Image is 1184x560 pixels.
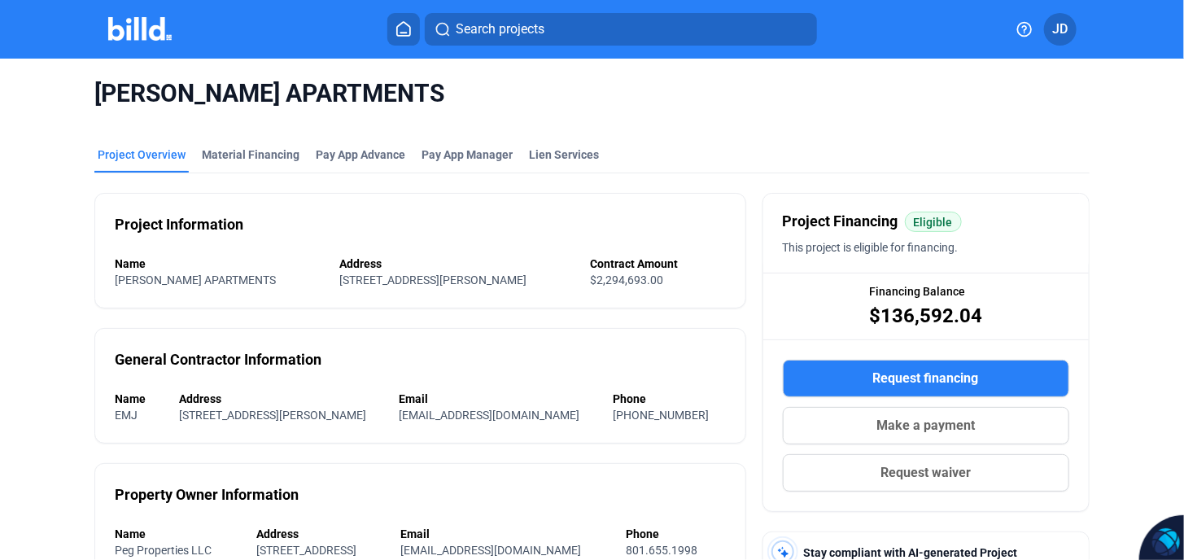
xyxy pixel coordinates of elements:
[115,544,212,557] span: Peg Properties LLC
[783,360,1069,397] button: Request financing
[626,544,697,557] span: 801.655.1998
[316,147,405,163] div: Pay App Advance
[400,409,580,422] span: [EMAIL_ADDRESS][DOMAIN_NAME]
[456,20,544,39] span: Search projects
[783,407,1069,444] button: Make a payment
[425,13,817,46] button: Search projects
[115,483,299,506] div: Property Owner Information
[98,147,186,163] div: Project Overview
[94,78,1089,109] span: [PERSON_NAME] APARTMENTS
[256,526,385,542] div: Address
[401,526,610,542] div: Email
[591,256,726,272] div: Contract Amount
[202,147,299,163] div: Material Financing
[115,348,321,371] div: General Contractor Information
[905,212,962,232] mat-chip: Eligible
[339,273,526,287] span: [STREET_ADDRESS][PERSON_NAME]
[880,463,971,483] span: Request waiver
[179,391,383,407] div: Address
[115,273,276,287] span: [PERSON_NAME] APARTMENTS
[869,303,982,329] span: $136,592.04
[115,213,243,236] div: Project Information
[179,409,366,422] span: [STREET_ADDRESS][PERSON_NAME]
[869,283,965,300] span: Financing Balance
[108,17,173,41] img: Billd Company Logo
[256,544,356,557] span: [STREET_ADDRESS]
[401,544,582,557] span: [EMAIL_ADDRESS][DOMAIN_NAME]
[783,241,959,254] span: This project is eligible for financing.
[873,369,979,388] span: Request financing
[613,409,709,422] span: [PHONE_NUMBER]
[626,526,726,542] div: Phone
[591,273,664,287] span: $2,294,693.00
[529,147,599,163] div: Lien Services
[422,147,513,163] span: Pay App Manager
[876,416,975,435] span: Make a payment
[115,391,163,407] div: Name
[115,256,323,272] div: Name
[1044,13,1077,46] button: JD
[339,256,574,272] div: Address
[115,526,240,542] div: Name
[783,210,898,233] span: Project Financing
[400,391,597,407] div: Email
[613,391,726,407] div: Phone
[1052,20,1068,39] span: JD
[115,409,138,422] span: EMJ
[783,454,1069,492] button: Request waiver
